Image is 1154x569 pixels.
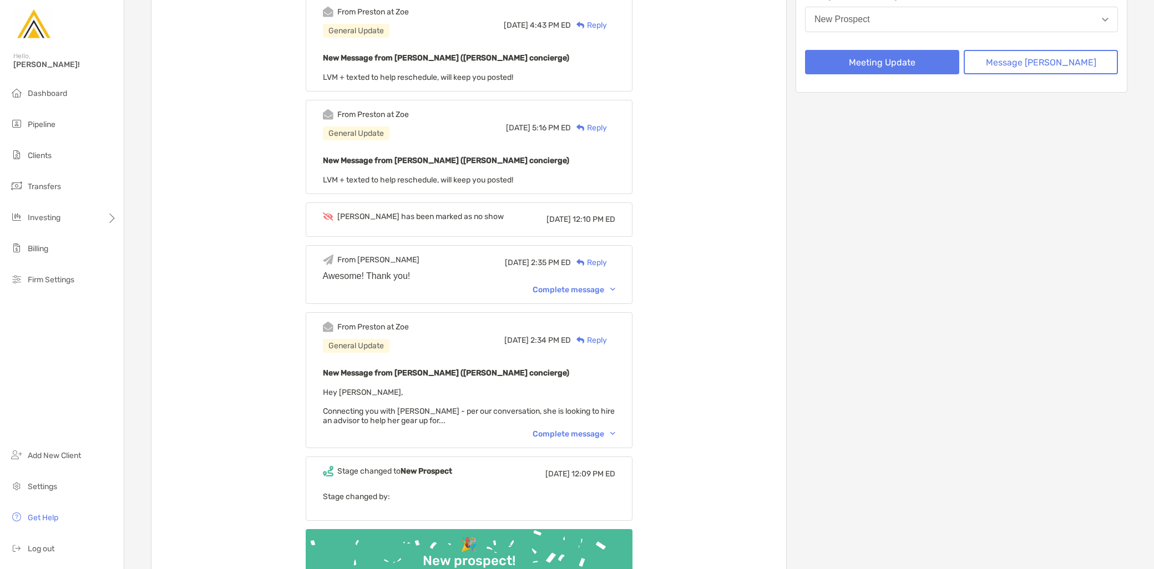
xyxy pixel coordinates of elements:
b: New Message from [PERSON_NAME] ([PERSON_NAME] concierge) [323,368,569,378]
span: Investing [28,213,60,222]
span: Add New Client [28,451,81,460]
span: Firm Settings [28,275,74,284]
img: billing icon [10,241,23,255]
div: General Update [323,24,389,38]
b: New Message from [PERSON_NAME] ([PERSON_NAME] concierge) [323,156,569,165]
span: 5:16 PM ED [532,123,571,133]
span: [DATE] [504,336,529,345]
span: [PERSON_NAME]! [13,60,117,69]
span: [DATE] [506,123,530,133]
span: LVM + texted to help reschedule, will keep you posted! [323,73,513,82]
span: Billing [28,244,48,253]
img: Event icon [323,109,333,120]
div: Awesome! Thank you! [323,271,615,281]
b: New Message from [PERSON_NAME] ([PERSON_NAME] concierge) [323,53,569,63]
button: New Prospect [805,7,1118,32]
button: Meeting Update [805,50,959,74]
img: logout icon [10,541,23,555]
div: New Prospect [814,14,870,24]
img: settings icon [10,479,23,492]
div: General Update [323,126,389,140]
img: Zoe Logo [13,4,53,44]
img: Event icon [323,255,333,265]
img: Chevron icon [610,288,615,291]
span: Dashboard [28,89,67,98]
span: Clients [28,151,52,160]
div: Reply [571,122,607,134]
img: pipeline icon [10,117,23,130]
img: transfers icon [10,179,23,192]
span: Hey [PERSON_NAME], Connecting you with [PERSON_NAME] - per our conversation, she is looking to hi... [323,388,615,425]
div: From Preston at Zoe [337,110,409,119]
div: New prospect! [418,553,520,569]
div: [PERSON_NAME] has been marked as no show [337,212,504,221]
div: From [PERSON_NAME] [337,255,419,265]
img: Event icon [323,7,333,17]
div: From Preston at Zoe [337,322,409,332]
div: Reply [571,257,607,268]
span: Get Help [28,513,58,522]
img: investing icon [10,210,23,223]
span: Transfers [28,182,61,191]
img: Chevron icon [610,432,615,435]
img: Reply icon [576,22,585,29]
span: 12:10 PM ED [573,215,615,224]
img: dashboard icon [10,86,23,99]
span: [DATE] [505,258,529,267]
b: New Prospect [401,466,452,476]
div: Reply [571,19,607,31]
img: Reply icon [576,337,585,344]
button: Message [PERSON_NAME] [964,50,1118,74]
img: clients icon [10,148,23,161]
div: Complete message [533,429,615,439]
span: [DATE] [504,21,528,30]
img: firm-settings icon [10,272,23,286]
img: get-help icon [10,510,23,524]
div: From Preston at Zoe [337,7,409,17]
img: Reply icon [576,259,585,266]
img: Event icon [323,212,333,221]
span: LVM + texted to help reschedule, will keep you posted! [323,175,513,185]
div: General Update [323,339,389,353]
span: [DATE] [546,215,571,224]
p: Stage changed by: [323,490,615,504]
div: 🎉 [456,537,482,553]
span: Pipeline [28,120,55,129]
span: Log out [28,544,54,553]
div: Reply [571,334,607,346]
span: 2:35 PM ED [531,258,571,267]
img: Open dropdown arrow [1102,18,1109,22]
span: 4:43 PM ED [530,21,571,30]
div: Complete message [533,285,615,294]
div: Stage changed to [337,466,452,476]
img: Event icon [323,466,333,476]
span: 12:09 PM ED [571,469,615,479]
span: [DATE] [545,469,570,479]
span: Settings [28,482,57,491]
span: 2:34 PM ED [530,336,571,345]
img: Event icon [323,322,333,332]
img: add_new_client icon [10,448,23,461]
img: Reply icon [576,124,585,131]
